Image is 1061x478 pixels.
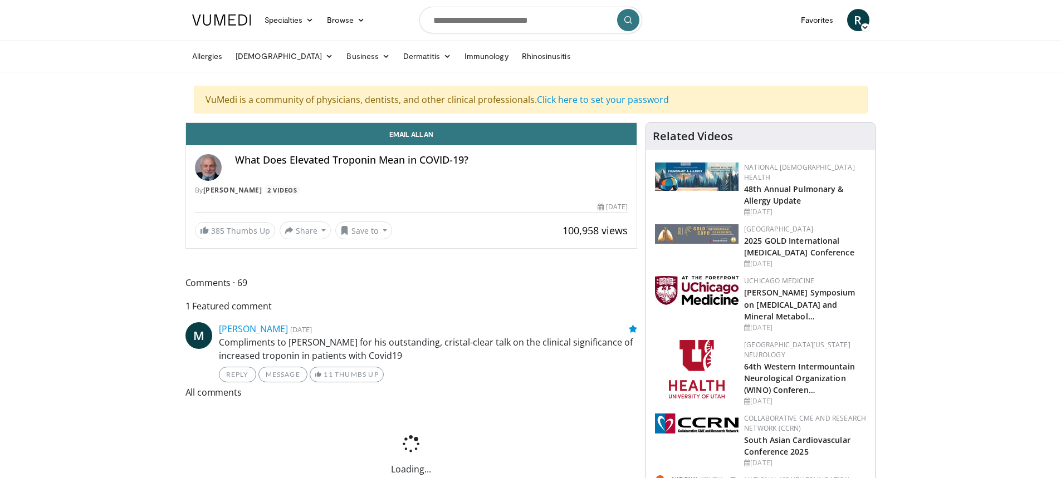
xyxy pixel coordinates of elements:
button: Share [280,221,331,239]
div: [DATE] [744,259,866,269]
a: [DEMOGRAPHIC_DATA] [229,45,340,67]
a: 48th Annual Pulmonary & Allergy Update [744,184,843,206]
a: Collaborative CME and Research Network (CCRN) [744,413,866,433]
div: VuMedi is a community of physicians, dentists, and other clinical professionals. [194,86,868,114]
a: Browse [320,9,371,31]
a: Business [340,45,397,67]
span: 1 Featured comment [185,299,638,313]
a: [PERSON_NAME] Symposium on [MEDICAL_DATA] and Mineral Metabol… [744,287,855,321]
a: 64th Western Intermountain Neurological Organization (WINO) Conferen… [744,361,855,395]
div: [DATE] [744,396,866,406]
a: Click here to set your password [537,93,669,106]
a: [PERSON_NAME] [219,323,288,335]
div: [DATE] [744,207,866,217]
img: 29f03053-4637-48fc-b8d3-cde88653f0ec.jpeg.150x105_q85_autocrop_double_scale_upscale_version-0.2.jpg [655,224,739,244]
a: Email Allan [186,123,637,145]
img: a04ee3ba-8487-4636-b0fb-5e8d268f3737.png.150x105_q85_autocrop_double_scale_upscale_version-0.2.png [655,413,739,433]
div: [DATE] [744,323,866,333]
a: 385 Thumbs Up [195,222,275,239]
span: 100,958 views [563,224,628,237]
small: [DATE] [290,324,312,334]
a: Reply [219,367,256,382]
div: By [195,185,628,195]
span: Comments 69 [185,275,638,290]
a: M [185,322,212,349]
p: Compliments to [PERSON_NAME] for his outstanding, cristal-clear talk on the clinical significance... [219,336,638,362]
p: Loading... [185,462,638,476]
button: Save to [335,221,392,239]
h4: What Does Elevated Troponin Mean in COVID-19? [235,154,628,166]
a: UChicago Medicine [744,276,814,285]
a: Message [258,367,307,382]
a: R [847,9,869,31]
span: All comments [185,385,638,400]
a: Immunology [458,45,515,67]
a: Specialties [258,9,321,31]
a: [GEOGRAPHIC_DATA] [744,224,813,234]
a: 2025 GOLD International [MEDICAL_DATA] Conference [744,235,854,258]
a: [GEOGRAPHIC_DATA][US_STATE] Neurology [744,340,850,359]
span: 11 [324,370,333,378]
a: Dermatitis [397,45,458,67]
a: National [DEMOGRAPHIC_DATA] Health [744,162,855,182]
a: 2 Videos [264,185,301,195]
img: VuMedi Logo [192,14,251,26]
img: f6362829-b0a3-407d-a044-59546adfd345.png.150x105_q85_autocrop_double_scale_upscale_version-0.2.png [669,340,725,398]
span: 385 [211,225,224,236]
a: Allergies [185,45,229,67]
a: Rhinosinusitis [515,45,578,67]
img: 5f87bdfb-7fdf-48f0-85f3-b6bcda6427bf.jpg.150x105_q85_autocrop_double_scale_upscale_version-0.2.jpg [655,276,739,305]
h4: Related Videos [653,130,733,143]
a: South Asian Cardiovascular Conference 2025 [744,435,850,457]
div: [DATE] [598,202,628,212]
div: [DATE] [744,458,866,468]
input: Search topics, interventions [419,7,642,33]
img: b90f5d12-84c1-472e-b843-5cad6c7ef911.jpg.150x105_q85_autocrop_double_scale_upscale_version-0.2.jpg [655,162,739,191]
a: 11 Thumbs Up [310,367,384,382]
img: Avatar [195,154,222,181]
a: [PERSON_NAME] [203,185,262,195]
a: Favorites [794,9,840,31]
